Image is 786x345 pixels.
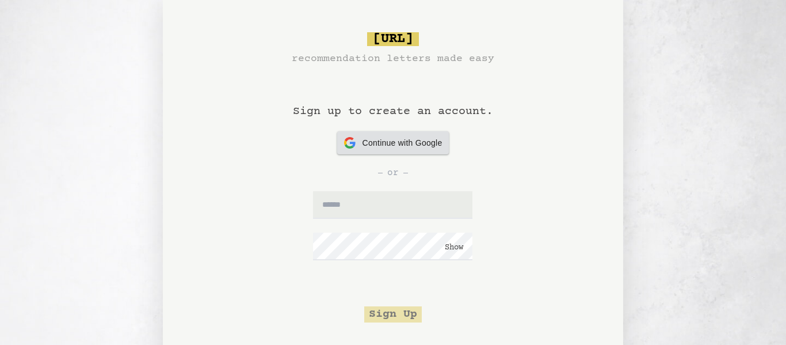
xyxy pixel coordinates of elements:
[367,32,419,46] span: [URL]
[293,67,493,131] h1: Sign up to create an account.
[337,131,449,154] button: Continue with Google
[445,242,463,253] button: Show
[364,306,422,323] button: Sign Up
[387,166,399,180] span: or
[363,137,442,149] span: Continue with Google
[292,51,494,67] h3: recommendation letters made easy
